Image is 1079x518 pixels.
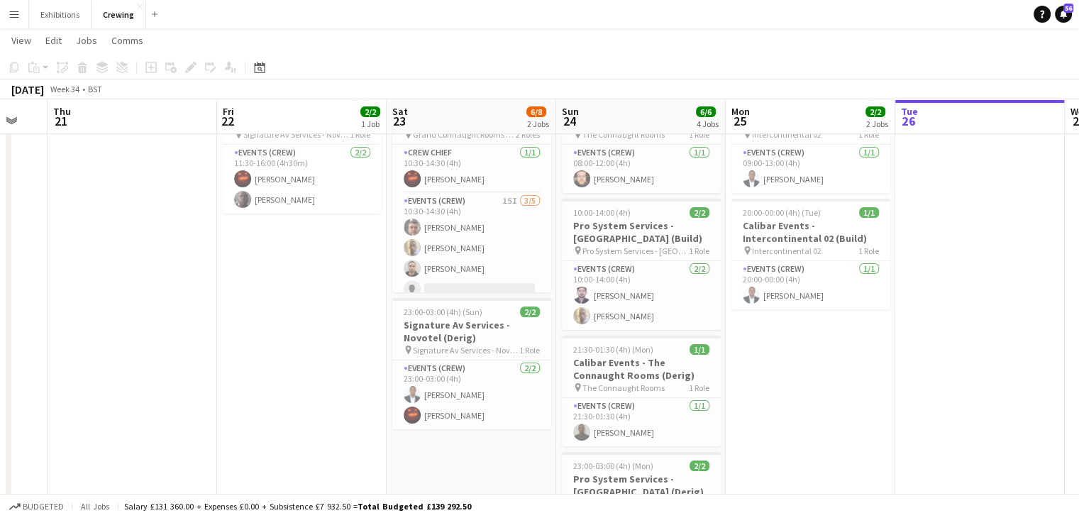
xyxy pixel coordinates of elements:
app-card-role: Events (Crew)2/210:00-14:00 (4h)[PERSON_NAME][PERSON_NAME] [562,261,721,330]
div: 2 Jobs [866,119,888,129]
h3: Calibar Events - The Connaught Rooms (Derig) [562,356,721,382]
span: The Connaught Rooms [582,129,665,140]
app-job-card: 10:30-14:30 (4h)4/6Luxor Music - Grand Connaught Rooms (Build) Grand Connaught Rooms (Build)2 Rol... [392,82,551,292]
span: View [11,34,31,47]
a: Jobs [70,31,103,50]
div: 4 Jobs [697,119,719,129]
app-card-role: Events (Crew)1/120:00-00:00 (4h)[PERSON_NAME] [731,261,890,309]
span: 2/2 [865,106,885,117]
span: 21:30-01:30 (4h) (Mon) [573,344,653,355]
span: Signature Av Services - Novotel [413,345,519,356]
span: 2 Roles [516,129,540,140]
span: 10:00-14:00 (4h) [573,207,631,218]
span: 23:00-03:00 (4h) (Mon) [573,461,653,471]
span: 1 Role [858,129,879,140]
span: 56 [1063,4,1073,13]
span: 2/2 [520,307,540,317]
span: Tue [901,105,918,118]
span: 1 Role [519,345,540,356]
span: 24 [560,113,579,129]
span: Signature Av Services - Novotel [243,129,350,140]
div: 2 Jobs [527,119,549,129]
span: 1 Role [689,129,709,140]
span: Jobs [76,34,97,47]
span: Intercontinental 02 [752,246,821,256]
a: Edit [40,31,67,50]
div: 1 Job [361,119,380,129]
app-card-role: Crew Chief1/110:30-14:30 (4h)[PERSON_NAME] [392,145,551,193]
span: Thu [53,105,71,118]
span: 6/6 [696,106,716,117]
h3: Signature Av Services - Novotel (Derig) [392,319,551,344]
span: 1 Role [689,382,709,393]
span: Edit [45,34,62,47]
span: Grand Connaught Rooms (Build) [413,129,516,140]
span: 2/2 [690,207,709,218]
app-card-role: Events (Crew)15I3/510:30-14:30 (4h)[PERSON_NAME][PERSON_NAME][PERSON_NAME] [392,193,551,324]
app-card-role: Events (Crew)2/211:30-16:00 (4h30m)[PERSON_NAME][PERSON_NAME] [223,145,382,214]
app-job-card: 20:00-00:00 (4h) (Tue)1/1Calibar Events - Intercontinental 02 (Build) Intercontinental 021 RoleEv... [731,199,890,309]
span: 26 [899,113,918,129]
button: Exhibitions [29,1,92,28]
span: 25 [729,113,750,129]
span: 23:00-03:00 (4h) (Sun) [404,307,482,317]
span: Mon [731,105,750,118]
app-card-role: Events (Crew)2/223:00-03:00 (4h)[PERSON_NAME][PERSON_NAME] [392,360,551,429]
span: 2/2 [360,106,380,117]
button: Crewing [92,1,146,28]
span: 20:00-00:00 (4h) (Tue) [743,207,821,218]
span: 2/2 [690,461,709,471]
span: Intercontinental 02 [752,129,821,140]
span: 1 Role [350,129,370,140]
div: BST [88,84,102,94]
span: 1/1 [690,344,709,355]
app-card-role: Events (Crew)1/121:30-01:30 (4h)[PERSON_NAME] [562,398,721,446]
div: Salary £131 360.00 + Expenses £0.00 + Subsistence £7 932.50 = [124,501,471,512]
app-job-card: 23:00-03:00 (4h) (Sun)2/2Signature Av Services - Novotel (Derig) Signature Av Services - Novotel1... [392,298,551,429]
a: 56 [1055,6,1072,23]
span: The Connaught Rooms [582,382,665,393]
span: Budgeted [23,502,64,512]
app-job-card: 21:30-01:30 (4h) (Mon)1/1Calibar Events - The Connaught Rooms (Derig) The Connaught Rooms1 RoleEv... [562,336,721,446]
span: Fri [223,105,234,118]
span: 22 [221,113,234,129]
div: [DATE] [11,82,44,97]
span: 1 Role [858,246,879,256]
h3: Pro System Services - [GEOGRAPHIC_DATA] (Derig) [562,473,721,498]
h3: Calibar Events - Intercontinental 02 (Build) [731,219,890,245]
span: 1 Role [689,246,709,256]
app-job-card: 09:00-13:00 (4h)1/1Calibar Events - Intercontinental 02 (Build) Intercontinental 021 RoleEvents (... [731,82,890,193]
app-card-role: Events (Crew)1/108:00-12:00 (4h)[PERSON_NAME] [562,145,721,193]
app-job-card: 11:30-16:00 (4h30m)2/2Signature Av Services - Novotel (Build) Signature Av Services - Novotel1 Ro... [223,82,382,214]
app-card-role: Events (Crew)1/109:00-13:00 (4h)[PERSON_NAME] [731,145,890,193]
span: 23 [390,113,408,129]
span: All jobs [78,501,112,512]
span: Pro System Services - [GEOGRAPHIC_DATA] (Build) [582,246,689,256]
button: Budgeted [7,499,66,514]
app-job-card: 10:00-14:00 (4h)2/2Pro System Services - [GEOGRAPHIC_DATA] (Build) Pro System Services - [GEOGRAP... [562,199,721,330]
span: Week 34 [47,84,82,94]
span: 6/8 [526,106,546,117]
span: Sat [392,105,408,118]
h3: Pro System Services - [GEOGRAPHIC_DATA] (Build) [562,219,721,245]
a: View [6,31,37,50]
span: Sun [562,105,579,118]
app-job-card: 08:00-12:00 (4h)1/1Calibar Events - The Connaught Rooms (Build) The Connaught Rooms1 RoleEvents (... [562,82,721,193]
a: Comms [106,31,149,50]
span: 1/1 [859,207,879,218]
span: 21 [51,113,71,129]
span: Total Budgeted £139 292.50 [358,501,471,512]
span: Comms [111,34,143,47]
